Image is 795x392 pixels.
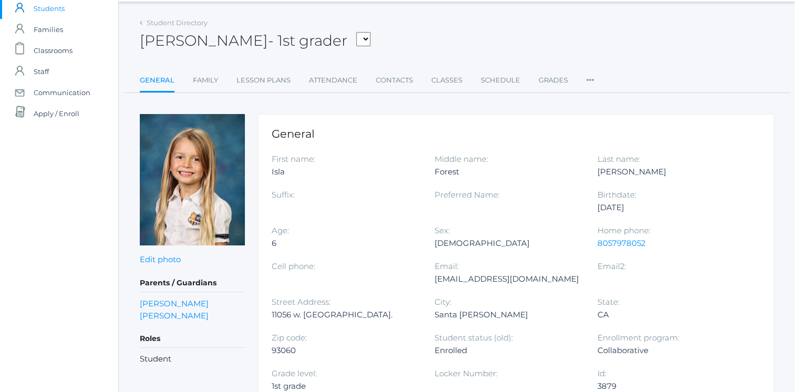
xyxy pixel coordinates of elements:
[435,166,582,178] div: Forest
[435,297,451,307] label: City:
[435,368,498,378] label: Locker Number:
[272,261,315,271] label: Cell phone:
[597,201,744,214] div: [DATE]
[309,70,357,91] a: Attendance
[140,114,245,245] img: Isla Armstrong
[140,70,174,92] a: General
[268,32,347,49] span: - 1st grader
[435,273,582,285] div: [EMAIL_ADDRESS][DOMAIN_NAME]
[272,128,760,140] h1: General
[272,368,317,378] label: Grade level:
[435,308,582,321] div: Santa [PERSON_NAME]
[597,190,636,200] label: Birthdate:
[435,261,459,271] label: Email:
[597,238,645,248] a: 8057978052
[272,190,295,200] label: Suffix:
[435,225,450,235] label: Sex:
[140,330,245,348] h5: Roles
[597,225,650,235] label: Home phone:
[272,237,419,250] div: 6
[597,166,744,178] div: [PERSON_NAME]
[272,333,307,343] label: Zip code:
[431,70,462,91] a: Classes
[34,19,63,40] span: Families
[376,70,413,91] a: Contacts
[140,297,209,310] a: [PERSON_NAME]
[140,353,245,365] li: Student
[272,308,419,321] div: 11056 w. [GEOGRAPHIC_DATA].
[34,82,90,103] span: Communication
[272,166,419,178] div: Isla
[140,274,245,292] h5: Parents / Guardians
[193,70,218,91] a: Family
[597,344,744,357] div: Collaborative
[435,344,582,357] div: Enrolled
[140,254,181,264] a: Edit photo
[435,154,488,164] label: Middle name:
[34,40,73,61] span: Classrooms
[272,297,331,307] label: Street Address:
[140,310,209,322] a: [PERSON_NAME]
[597,308,744,321] div: CA
[435,190,500,200] label: Preferred Name:
[597,297,619,307] label: State:
[481,70,520,91] a: Schedule
[539,70,568,91] a: Grades
[272,225,289,235] label: Age:
[272,344,419,357] div: 93060
[435,333,513,343] label: Student status (old):
[272,154,315,164] label: First name:
[236,70,291,91] a: Lesson Plans
[597,333,679,343] label: Enrollment program:
[597,154,640,164] label: Last name:
[34,61,49,82] span: Staff
[435,237,582,250] div: [DEMOGRAPHIC_DATA]
[140,33,370,49] h2: [PERSON_NAME]
[597,368,606,378] label: Id:
[597,261,625,271] label: Email2:
[147,18,208,27] a: Student Directory
[34,103,79,124] span: Apply / Enroll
